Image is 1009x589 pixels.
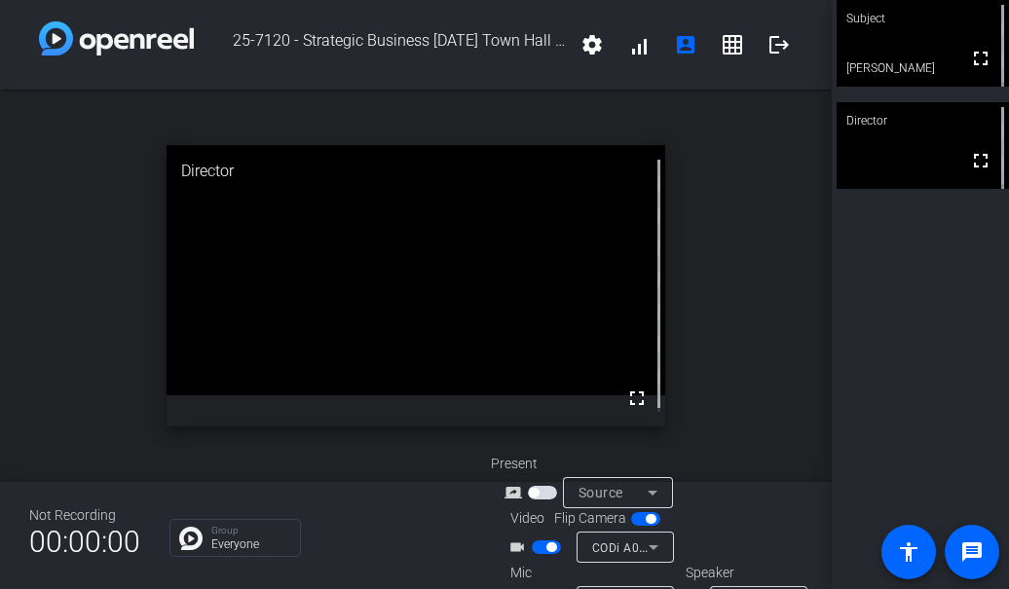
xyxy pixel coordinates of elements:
p: Group [211,526,290,535]
div: Director [167,145,665,198]
p: Everyone [211,538,290,550]
mat-icon: videocam_outline [508,535,532,559]
span: Flip Camera [554,508,626,529]
mat-icon: settings [580,33,604,56]
button: signal_cellular_alt [616,21,662,68]
span: CODi A05020 Webcam (2acf:0b21) [592,539,792,555]
mat-icon: logout [767,33,791,56]
span: Video [510,508,544,529]
mat-icon: fullscreen [969,149,992,172]
div: Not Recording [29,505,140,526]
span: 25-7120 - Strategic Business [DATE] Town Hall video [194,21,569,68]
mat-icon: grid_on [721,33,744,56]
span: 00:00:00 [29,518,140,566]
mat-icon: fullscreen [969,47,992,70]
mat-icon: message [960,540,984,564]
div: Mic [491,563,686,583]
div: Present [491,454,686,474]
mat-icon: fullscreen [625,387,649,410]
mat-icon: accessibility [897,540,920,564]
mat-icon: screen_share_outline [504,481,528,504]
mat-icon: account_box [674,33,697,56]
div: Speaker [686,563,803,583]
div: Director [837,102,1009,139]
img: Chat Icon [179,527,203,550]
img: white-gradient.svg [39,21,194,55]
span: Source [579,485,623,500]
